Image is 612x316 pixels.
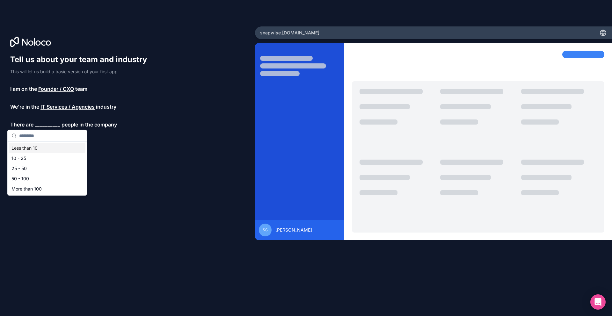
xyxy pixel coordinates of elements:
div: Open Intercom Messenger [590,294,606,310]
p: This will let us build a basic version of your first app [10,68,153,75]
span: people in the company [62,121,117,128]
div: Suggestions [8,142,87,195]
span: team [75,85,87,93]
div: More than 100 [9,184,85,194]
span: IT Services / Agencies [40,103,95,111]
span: __________ [35,121,60,128]
div: 50 - 100 [9,174,85,184]
span: There are [10,121,33,128]
div: 25 - 50 [9,163,85,174]
span: [PERSON_NAME] [275,227,312,233]
span: SS [263,227,268,233]
span: Founder / CXO [38,85,74,93]
span: industry [96,103,116,111]
span: I am on the [10,85,37,93]
h1: Tell us about your team and industry [10,54,153,65]
div: Less than 10 [9,143,85,153]
div: 10 - 25 [9,153,85,163]
span: We’re in the [10,103,39,111]
span: snapwise .[DOMAIN_NAME] [260,30,319,36]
